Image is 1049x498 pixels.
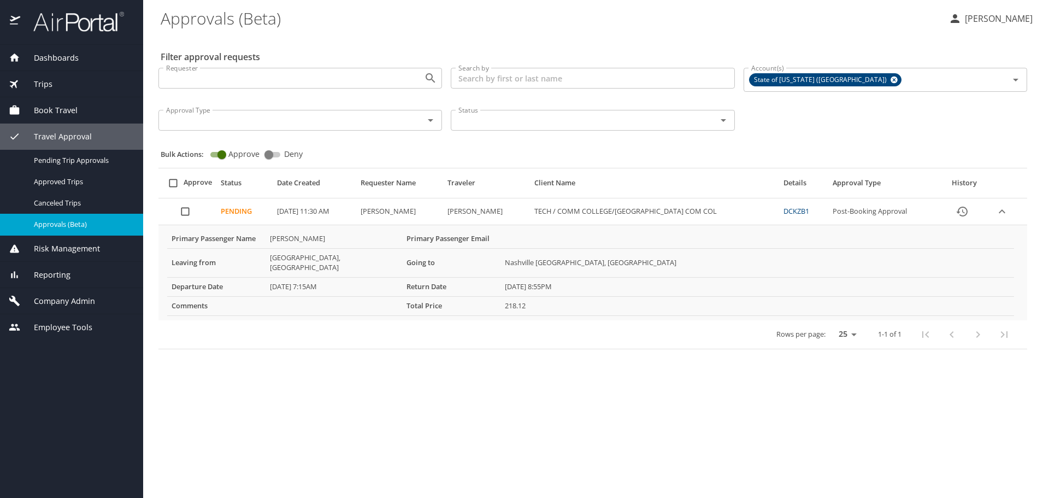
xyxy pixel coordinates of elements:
[423,113,438,128] button: Open
[20,104,78,116] span: Book Travel
[20,243,100,255] span: Risk Management
[266,230,402,248] td: [PERSON_NAME]
[167,249,266,278] th: Leaving from
[34,177,130,187] span: Approved Trips
[20,321,92,333] span: Employee Tools
[423,71,438,86] button: Open
[500,296,1014,315] td: 218.12
[273,198,356,225] td: [DATE] 11:30 AM
[451,68,734,89] input: Search by first or last name
[20,78,52,90] span: Trips
[1008,72,1023,87] button: Open
[216,198,273,225] td: Pending
[716,113,731,128] button: Open
[34,155,130,166] span: Pending Trip Approvals
[266,249,402,278] td: [GEOGRAPHIC_DATA], [GEOGRAPHIC_DATA]
[530,198,779,225] td: TECH / COMM COLLEGE/[GEOGRAPHIC_DATA] COM COL
[34,198,130,208] span: Canceled Trips
[34,219,130,230] span: Approvals (Beta)
[402,230,500,248] th: Primary Passenger Email
[530,173,779,198] th: Client Name
[402,249,500,278] th: Going to
[994,203,1010,220] button: expand row
[443,173,530,198] th: Traveler
[10,11,21,32] img: icon-airportal.png
[161,1,940,35] h1: Approvals (Beta)
[216,173,273,198] th: Status
[266,277,402,296] td: [DATE] 7:15AM
[356,198,443,225] td: [PERSON_NAME]
[161,149,213,159] p: Bulk Actions:
[167,230,266,248] th: Primary Passenger Name
[750,74,893,86] span: State of [US_STATE] ([GEOGRAPHIC_DATA])
[161,48,260,66] h2: Filter approval requests
[402,296,500,315] th: Total Price
[20,269,70,281] span: Reporting
[830,326,861,343] select: rows per page
[356,173,443,198] th: Requester Name
[749,73,901,86] div: State of [US_STATE] ([GEOGRAPHIC_DATA])
[228,150,260,158] span: Approve
[167,230,1014,316] table: More info for approvals
[949,198,975,225] button: History
[167,296,266,315] th: Comments
[284,150,303,158] span: Deny
[20,52,79,64] span: Dashboards
[20,131,92,143] span: Travel Approval
[20,295,95,307] span: Company Admin
[940,173,990,198] th: History
[500,249,1014,278] td: Nashville [GEOGRAPHIC_DATA], [GEOGRAPHIC_DATA]
[402,277,500,296] th: Return Date
[167,277,266,296] th: Departure Date
[828,198,940,225] td: Post-Booking Approval
[500,277,1014,296] td: [DATE] 8:55PM
[158,173,216,198] th: Approve
[944,9,1037,28] button: [PERSON_NAME]
[783,206,809,216] a: DCKZB1
[776,331,826,338] p: Rows per page:
[779,173,828,198] th: Details
[443,198,530,225] td: [PERSON_NAME]
[21,11,124,32] img: airportal-logo.png
[878,331,901,338] p: 1-1 of 1
[962,12,1033,25] p: [PERSON_NAME]
[828,173,940,198] th: Approval Type
[273,173,356,198] th: Date Created
[158,173,1027,349] table: Approval table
